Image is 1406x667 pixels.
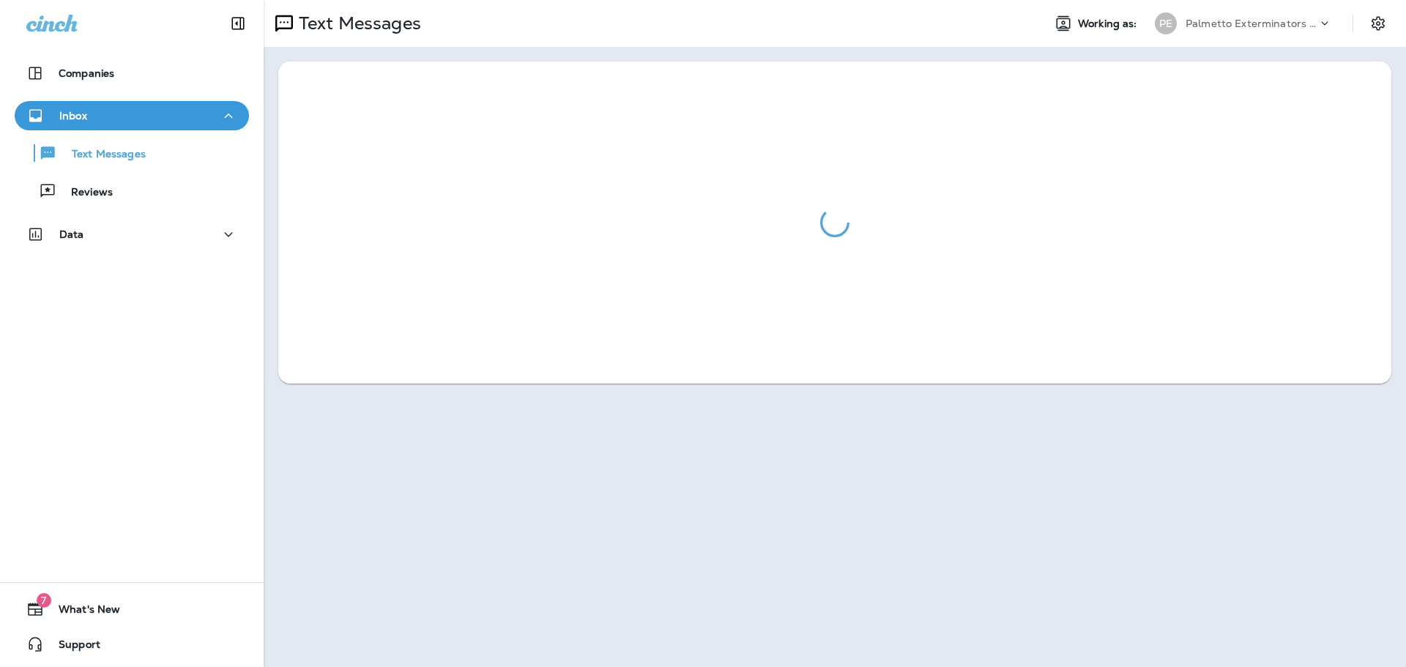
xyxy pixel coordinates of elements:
[44,638,100,656] span: Support
[56,186,113,200] p: Reviews
[59,110,87,122] p: Inbox
[59,228,84,240] p: Data
[1365,10,1391,37] button: Settings
[15,220,249,249] button: Data
[293,12,421,34] p: Text Messages
[44,603,120,621] span: What's New
[15,630,249,659] button: Support
[57,148,146,162] p: Text Messages
[15,101,249,130] button: Inbox
[15,176,249,206] button: Reviews
[15,138,249,168] button: Text Messages
[15,59,249,88] button: Companies
[15,595,249,624] button: 7What's New
[1155,12,1177,34] div: PE
[1186,18,1317,29] p: Palmetto Exterminators LLC
[37,593,51,608] span: 7
[217,9,258,38] button: Collapse Sidebar
[59,67,114,79] p: Companies
[1078,18,1140,30] span: Working as:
